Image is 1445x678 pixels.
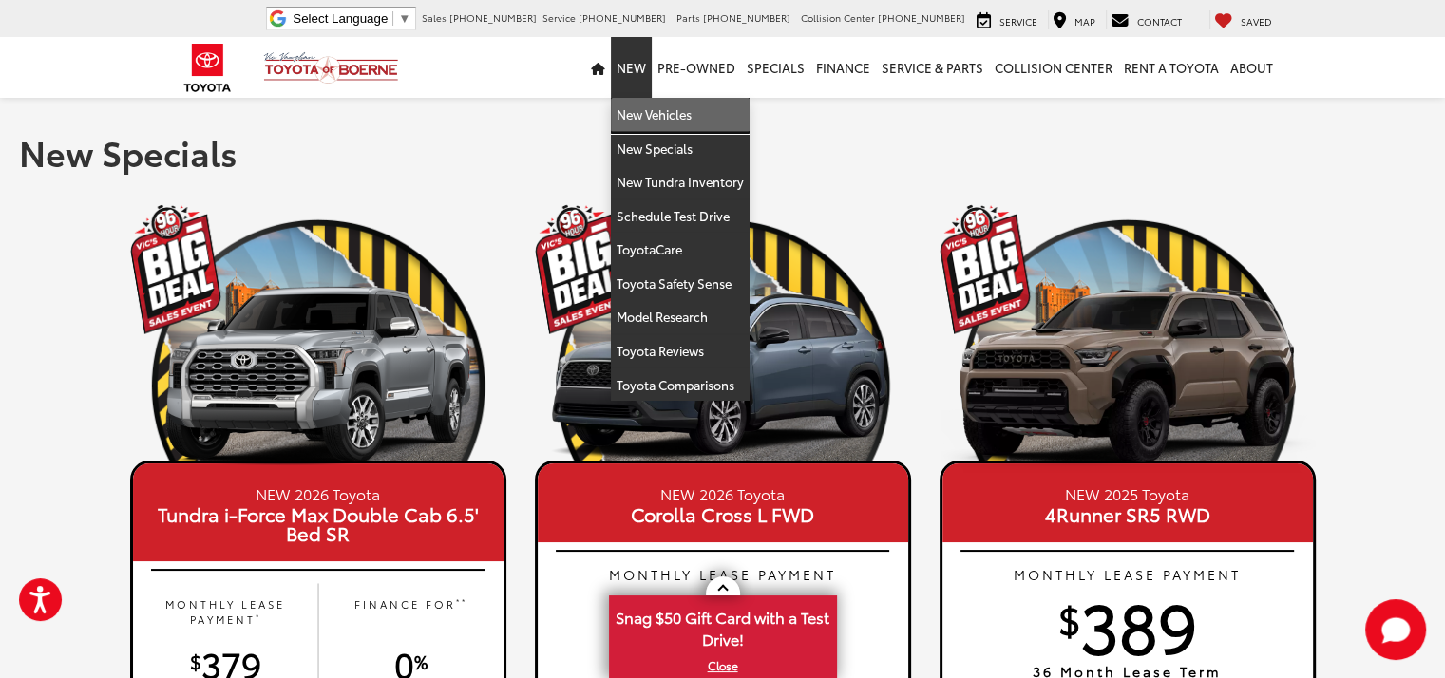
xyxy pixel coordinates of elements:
[1365,599,1426,660] svg: Start Chat
[130,204,506,461] img: 19_1756501440.png
[611,98,750,132] a: New Vehicles
[328,596,494,628] p: FINANCE FOR
[552,482,894,504] small: NEW 2026 Toyota
[552,504,894,523] span: Corolla Cross L FWD
[1058,591,1080,645] sup: $
[19,133,1426,171] h1: New Specials
[611,267,750,301] a: Toyota Safety Sense
[147,504,489,542] span: Tundra i-Force Max Double Cab 6.5' Bed SR
[1058,576,1197,671] span: 389
[147,482,489,504] small: NEW 2026 Toyota
[293,11,410,26] a: Select Language​
[801,10,875,25] span: Collision Center
[957,504,1299,523] span: 4Runner SR5 RWD
[1225,37,1279,98] a: About
[676,10,700,25] span: Parts
[542,10,576,25] span: Service
[611,334,750,368] a: Toyota Reviews
[611,37,652,98] a: New
[535,204,911,461] img: 19_1756501440.png
[611,233,750,267] a: ToyotaCare
[143,596,309,628] p: MONTHLY LEASE PAYMENT
[611,597,835,655] span: Snag $50 Gift Card with a Test Drive!
[1137,14,1182,28] span: Contact
[422,10,447,25] span: Sales
[810,37,876,98] a: Finance
[611,300,750,334] a: Model Research
[293,11,388,26] span: Select Language
[1106,10,1187,29] a: Contact
[878,10,965,25] span: [PHONE_NUMBER]
[940,204,1316,461] img: 19_1756501440.png
[942,665,1313,678] p: 36 Month Lease Term
[972,10,1042,29] a: Service
[652,37,741,98] a: Pre-Owned
[611,132,750,166] a: New Specials
[942,565,1313,584] p: MONTHLY LEASE PAYMENT
[263,51,399,85] img: Vic Vaughan Toyota of Boerne
[1118,37,1225,98] a: Rent a Toyota
[611,368,750,402] a: Toyota Comparisons
[579,10,666,25] span: [PHONE_NUMBER]
[703,10,790,25] span: [PHONE_NUMBER]
[398,11,410,26] span: ▼
[538,665,908,678] p: 36 Month Lease Term
[611,165,750,199] a: New Tundra Inventory
[414,648,428,674] sup: %
[449,10,537,25] span: [PHONE_NUMBER]
[1241,14,1272,28] span: Saved
[876,37,989,98] a: Service & Parts: Opens in a new tab
[940,285,1316,473] img: 25_4Runner_TRD_Pro_Mudbath_Left
[585,37,611,98] a: Home
[1048,10,1100,29] a: Map
[1074,14,1095,28] span: Map
[538,565,908,584] p: MONTHLY LEASE PAYMENT
[172,37,243,99] img: Toyota
[999,14,1037,28] span: Service
[1365,599,1426,660] button: Toggle Chat Window
[989,37,1118,98] a: Collision Center
[741,37,810,98] a: Specials
[190,648,201,674] sup: $
[535,285,911,473] img: 25_Corolla_Cross_XLE_Celestite_Left
[611,199,750,234] a: Schedule Test Drive
[392,11,393,26] span: ​
[130,285,506,473] img: 25_Tundra_1794_Edition_i-FORCE_MAX_Celestial_Silver_Metallic_Left
[1209,10,1277,29] a: My Saved Vehicles
[957,482,1299,504] small: NEW 2025 Toyota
